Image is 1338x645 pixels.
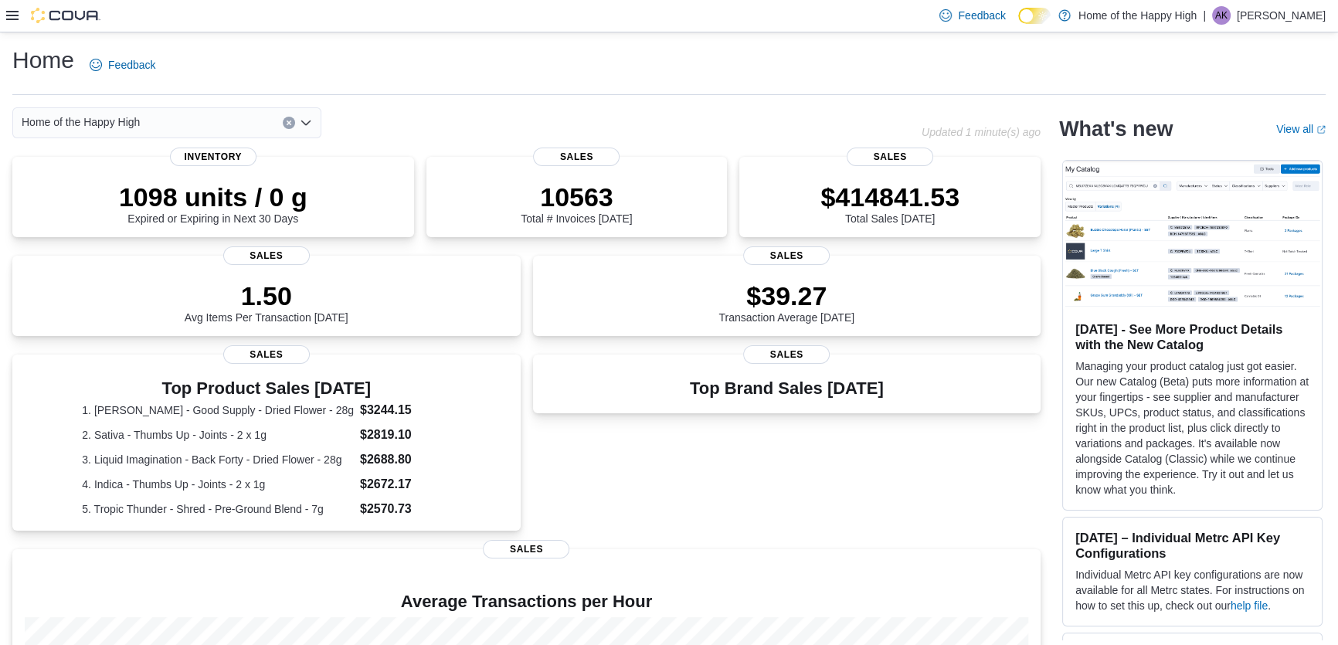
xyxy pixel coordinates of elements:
[958,8,1005,23] span: Feedback
[743,345,830,364] span: Sales
[12,45,74,76] h1: Home
[300,117,312,129] button: Open list of options
[1212,6,1231,25] div: Amelia Kehrig
[847,148,933,166] span: Sales
[1231,599,1268,612] a: help file
[1075,321,1309,352] h3: [DATE] - See More Product Details with the New Catalog
[1078,6,1197,25] p: Home of the Happy High
[1276,123,1326,135] a: View allExternal link
[223,246,310,265] span: Sales
[360,500,450,518] dd: $2570.73
[820,182,959,225] div: Total Sales [DATE]
[922,126,1041,138] p: Updated 1 minute(s) ago
[1075,567,1309,613] p: Individual Metrc API key configurations are now available for all Metrc states. For instructions ...
[1237,6,1326,25] p: [PERSON_NAME]
[108,57,155,73] span: Feedback
[82,452,354,467] dt: 3. Liquid Imagination - Back Forty - Dried Flower - 28g
[820,182,959,212] p: $414841.53
[1018,8,1051,24] input: Dark Mode
[82,402,354,418] dt: 1. [PERSON_NAME] - Good Supply - Dried Flower - 28g
[1059,117,1173,141] h2: What's new
[1316,125,1326,134] svg: External link
[533,148,620,166] span: Sales
[1215,6,1228,25] span: AK
[283,117,295,129] button: Clear input
[521,182,632,212] p: 10563
[82,427,354,443] dt: 2. Sativa - Thumbs Up - Joints - 2 x 1g
[223,345,310,364] span: Sales
[743,246,830,265] span: Sales
[483,540,569,558] span: Sales
[185,280,348,324] div: Avg Items Per Transaction [DATE]
[718,280,854,311] p: $39.27
[1075,530,1309,561] h3: [DATE] – Individual Metrc API Key Configurations
[360,426,450,444] dd: $2819.10
[1203,6,1206,25] p: |
[1075,358,1309,497] p: Managing your product catalog just got easier. Our new Catalog (Beta) puts more information at yo...
[82,379,450,398] h3: Top Product Sales [DATE]
[718,280,854,324] div: Transaction Average [DATE]
[170,148,256,166] span: Inventory
[22,113,140,131] span: Home of the Happy High
[1018,24,1019,25] span: Dark Mode
[82,477,354,492] dt: 4. Indica - Thumbs Up - Joints - 2 x 1g
[83,49,161,80] a: Feedback
[360,401,450,419] dd: $3244.15
[360,475,450,494] dd: $2672.17
[185,280,348,311] p: 1.50
[119,182,307,212] p: 1098 units / 0 g
[82,501,354,517] dt: 5. Tropic Thunder - Shred - Pre-Ground Blend - 7g
[690,379,884,398] h3: Top Brand Sales [DATE]
[521,182,632,225] div: Total # Invoices [DATE]
[31,8,100,23] img: Cova
[25,592,1028,611] h4: Average Transactions per Hour
[360,450,450,469] dd: $2688.80
[119,182,307,225] div: Expired or Expiring in Next 30 Days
